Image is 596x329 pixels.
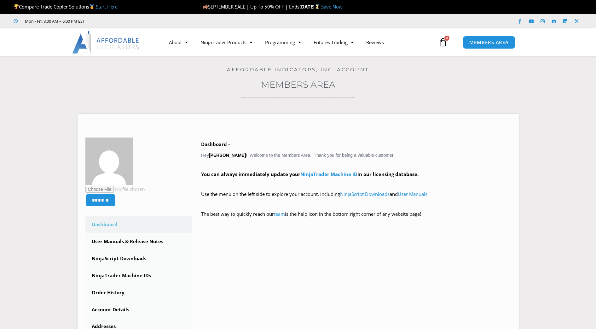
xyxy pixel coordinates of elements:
strong: [PERSON_NAME] [209,153,246,158]
img: 🍂 [203,4,208,9]
a: NinjaScript Downloads [340,191,390,197]
strong: You can always immediately update your in our licensing database. [201,171,419,177]
a: NinjaTrader Products [194,35,259,50]
span: Mon - Fri: 8:00 AM – 6:00 PM EST [23,17,85,25]
a: Affordable Indicators, Inc. Account [227,67,369,73]
a: Start Here [96,3,118,10]
a: NinjaScript Downloads [85,250,192,267]
a: Save Now [321,3,343,10]
img: LogoAI | Affordable Indicators – NinjaTrader [72,31,140,54]
a: User Manuals [398,191,427,197]
p: The best way to quickly reach our is the help icon in the bottom right corner of any website page! [201,210,511,227]
a: NinjaTrader Machine IDs [85,267,192,284]
div: Hey ! Welcome to the Members Area. Thank you for being a valuable customer! [201,140,511,227]
img: 🏆 [14,4,19,9]
a: Reviews [360,35,390,50]
strong: [DATE] [299,3,321,10]
a: Account Details [85,302,192,318]
p: Use the menu on the left side to explore your account, including and . [201,190,511,208]
b: Dashboard – [201,141,231,147]
a: Members Area [261,79,335,90]
a: Programming [259,35,307,50]
a: About [163,35,194,50]
img: c86c6ecd8e1f5bc85b131fce452e59264040cdb071449d05d56cab408ed82198 [85,138,133,185]
span: MEMBERS AREA [469,40,509,45]
a: Order History [85,285,192,301]
a: Futures Trading [307,35,360,50]
a: 0 [429,33,457,51]
img: 🥇 [90,4,94,9]
a: MEMBERS AREA [463,36,515,49]
span: 0 [444,36,449,41]
a: Dashboard [85,216,192,233]
span: Compare Trade Copier Solutions [14,3,118,10]
a: NinjaTrader Machine ID [300,171,357,177]
img: ⌛ [315,4,320,9]
a: team [274,211,285,217]
a: User Manuals & Release Notes [85,233,192,250]
nav: Menu [163,35,437,50]
span: SEPTEMBER SALE | Up To 50% OFF | Ends [203,3,299,10]
iframe: Customer reviews powered by Trustpilot [94,18,188,24]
